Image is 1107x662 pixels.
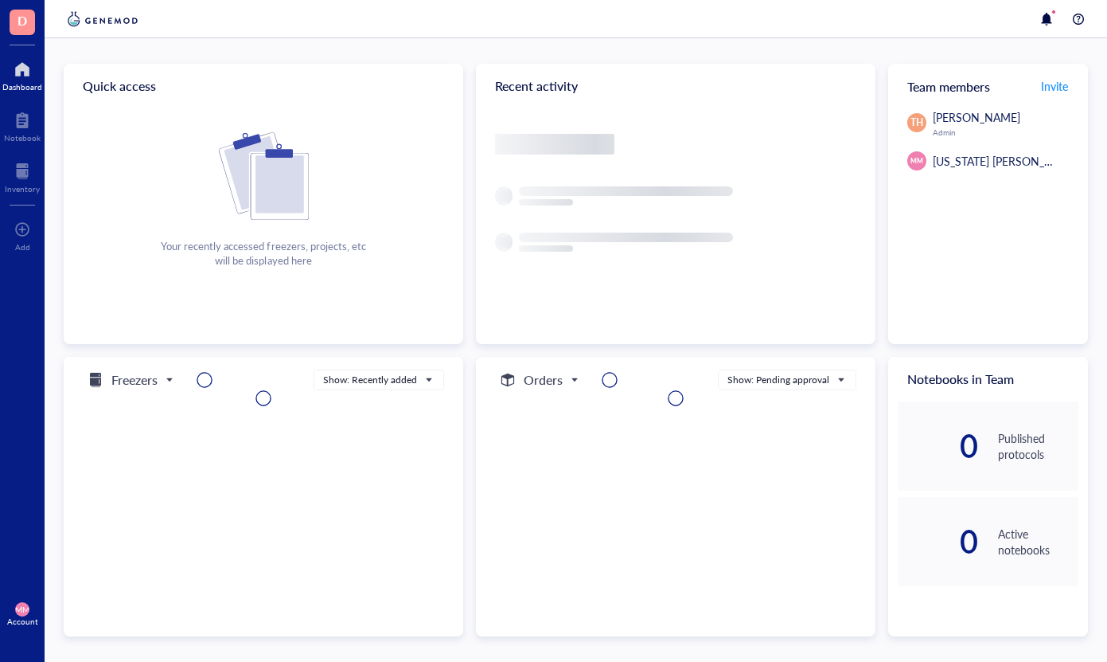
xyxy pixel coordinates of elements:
[7,617,38,626] div: Account
[323,373,417,387] div: Show: Recently added
[4,108,41,143] a: Notebook
[5,184,40,194] div: Inventory
[898,529,979,554] div: 0
[4,133,41,143] div: Notebook
[524,370,563,390] h5: Orders
[933,109,1020,125] span: [PERSON_NAME]
[15,242,30,252] div: Add
[64,10,142,29] img: genemod-logo
[910,156,922,166] span: MM
[888,357,1088,402] div: Notebooks in Team
[898,433,979,459] div: 0
[18,10,27,30] span: D
[2,82,42,92] div: Dashboard
[998,430,1079,462] div: Published protocols
[998,526,1079,558] div: Active notebooks
[1041,78,1068,94] span: Invite
[727,373,829,387] div: Show: Pending approval
[476,64,875,108] div: Recent activity
[64,64,463,108] div: Quick access
[111,370,158,390] h5: Freezers
[161,239,365,268] div: Your recently accessed freezers, projects, etc will be displayed here
[2,57,42,92] a: Dashboard
[933,127,1078,137] div: Admin
[910,116,923,130] span: TH
[15,605,29,614] span: MM
[219,132,309,220] img: Cf+DiIyRRx+BTSbnYhsZzE9to3+AfuhVxcka4spAAAAAElFTkSuQmCC
[1040,73,1069,99] button: Invite
[5,159,40,194] a: Inventory
[933,153,1080,169] span: [US_STATE] [PERSON_NAME]
[888,64,1088,108] div: Team members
